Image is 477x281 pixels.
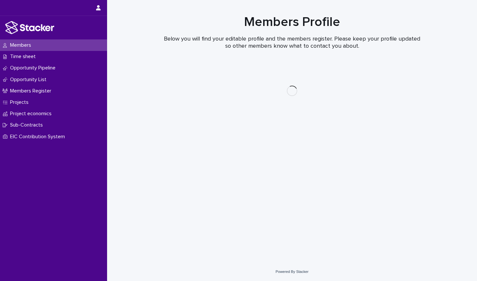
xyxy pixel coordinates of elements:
[7,111,57,117] p: Project economics
[7,54,41,60] p: Time sheet
[7,99,34,105] p: Projects
[275,270,308,274] a: Powered By Stacker
[7,88,56,94] p: Members Register
[7,77,52,83] p: Opportunity List
[7,134,70,140] p: EIC Contribution System
[7,65,61,71] p: Opportunity Pipeline
[7,42,36,48] p: Members
[5,21,54,34] img: stacker-logo-white.png
[162,36,422,50] p: Below you will find your editable profile and the members register. Please keep your profile upda...
[7,122,48,128] p: Sub-Contracts
[133,14,451,30] h1: Members Profile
